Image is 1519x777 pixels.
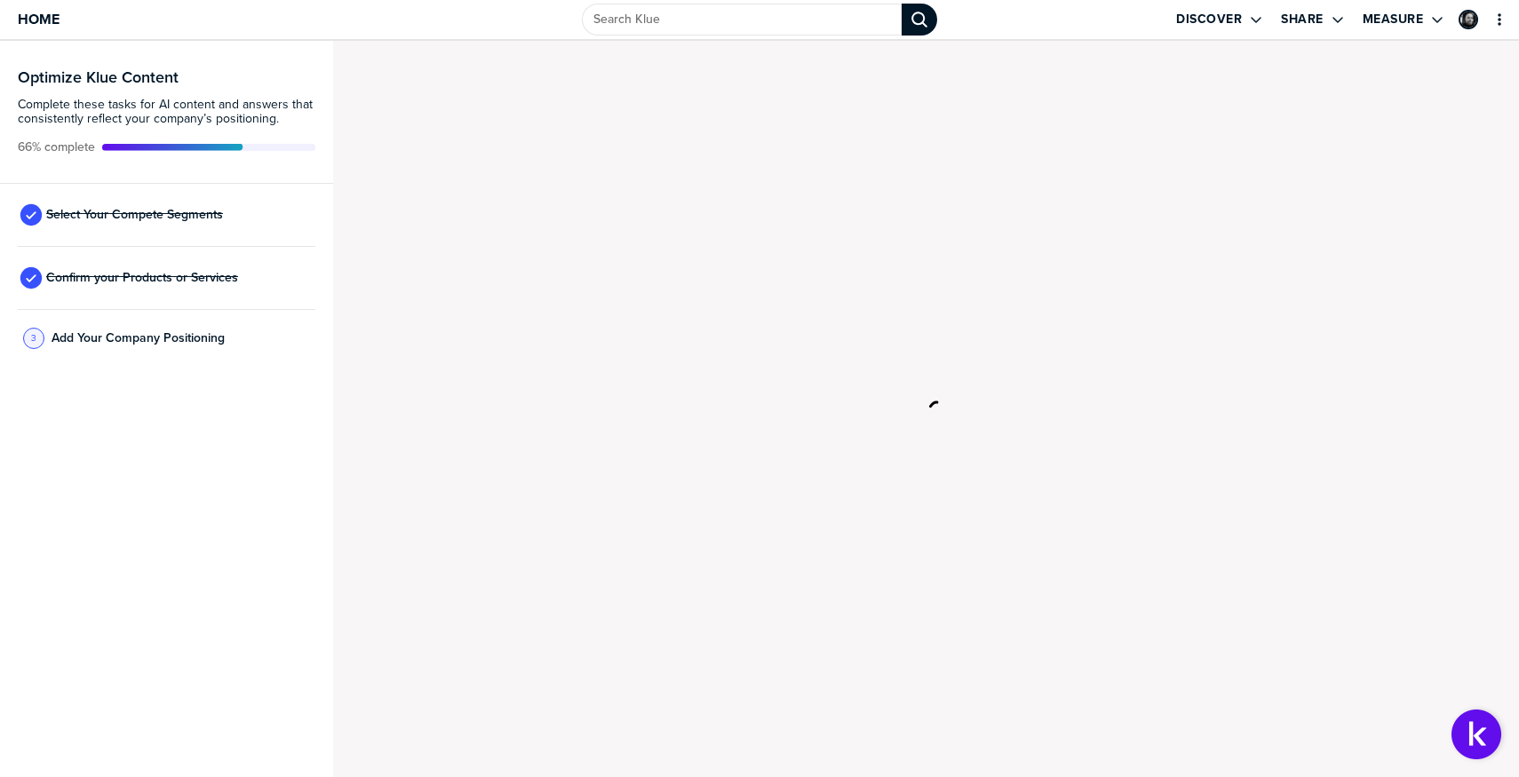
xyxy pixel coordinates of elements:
div: Dan Carlson [1459,10,1478,29]
input: Search Klue [582,4,902,36]
h3: Optimize Klue Content [18,69,315,85]
label: Share [1281,12,1324,28]
img: 66733614b9b54a893502c9e4611ceef1-sml.png [1460,12,1476,28]
span: Complete these tasks for AI content and answers that consistently reflect your company’s position... [18,98,315,126]
span: 3 [31,331,36,345]
span: Home [18,12,60,27]
a: Edit Profile [1457,8,1480,31]
span: Add Your Company Positioning [52,331,225,345]
div: Search Klue [902,4,937,36]
span: Confirm your Products or Services [46,271,238,285]
label: Discover [1176,12,1242,28]
button: Open Support Center [1451,710,1501,759]
label: Measure [1363,12,1424,28]
span: Active [18,140,95,155]
span: Select Your Compete Segments [46,208,223,222]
